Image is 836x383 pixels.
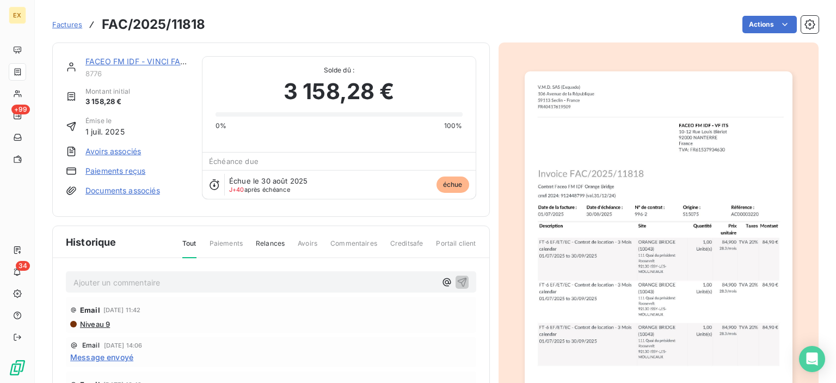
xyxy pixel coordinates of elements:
[85,146,141,157] a: Avoirs associés
[85,185,160,196] a: Documents associés
[11,105,30,114] span: +99
[85,96,130,107] span: 3 158,28 €
[229,177,308,185] span: Échue le 30 août 2025
[103,307,141,313] span: [DATE] 11:42
[210,239,243,257] span: Paiements
[66,235,116,250] span: Historique
[85,126,125,137] span: 1 juil. 2025
[742,16,797,33] button: Actions
[85,166,145,177] a: Paiements reçus
[390,239,423,257] span: Creditsafe
[216,121,226,131] span: 0%
[85,87,130,96] span: Montant initial
[9,359,26,376] img: Logo LeanPay
[104,342,143,349] span: [DATE] 14:06
[82,342,100,349] span: Email
[80,306,100,314] span: Email
[102,15,205,34] h3: FAC/2025/11818
[209,157,259,166] span: Échéance due
[284,75,395,108] span: 3 158,28 €
[9,7,26,24] div: EX
[182,239,196,258] span: Tout
[16,261,30,271] span: 34
[437,177,469,193] span: échue
[85,69,189,78] span: 8776
[79,320,110,329] span: Niveau 9
[216,65,462,75] span: Solde dû :
[298,239,317,257] span: Avoirs
[436,239,476,257] span: Portail client
[52,20,82,29] span: Factures
[52,19,82,30] a: Factures
[85,116,125,126] span: Émise le
[444,121,463,131] span: 100%
[70,351,133,363] span: Message envoyé
[229,186,290,193] span: après échéance
[330,239,377,257] span: Commentaires
[799,346,825,372] div: Open Intercom Messenger
[85,57,226,66] a: FACEO FM IDF - VINCI FACILITIES ITS
[256,239,285,257] span: Relances
[229,186,244,193] span: J+40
